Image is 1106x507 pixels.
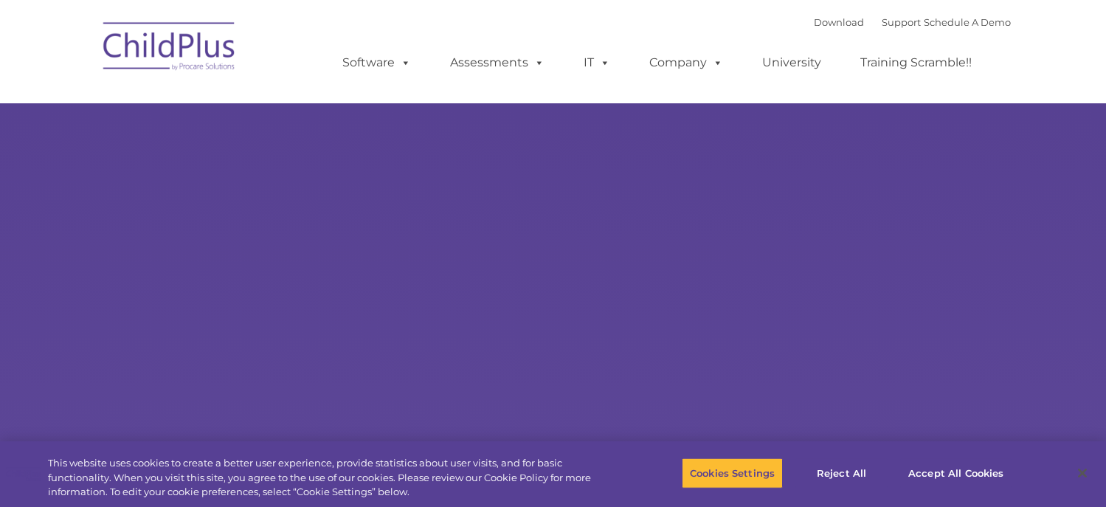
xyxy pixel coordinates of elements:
[635,48,738,77] a: Company
[900,458,1012,489] button: Accept All Cookies
[924,16,1011,28] a: Schedule A Demo
[814,16,1011,28] font: |
[795,458,888,489] button: Reject All
[435,48,559,77] a: Assessments
[682,458,783,489] button: Cookies Settings
[328,48,426,77] a: Software
[96,12,243,86] img: ChildPlus by Procare Solutions
[48,456,608,500] div: This website uses cookies to create a better user experience, provide statistics about user visit...
[882,16,921,28] a: Support
[747,48,836,77] a: University
[569,48,625,77] a: IT
[814,16,864,28] a: Download
[1066,457,1099,489] button: Close
[846,48,986,77] a: Training Scramble!!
